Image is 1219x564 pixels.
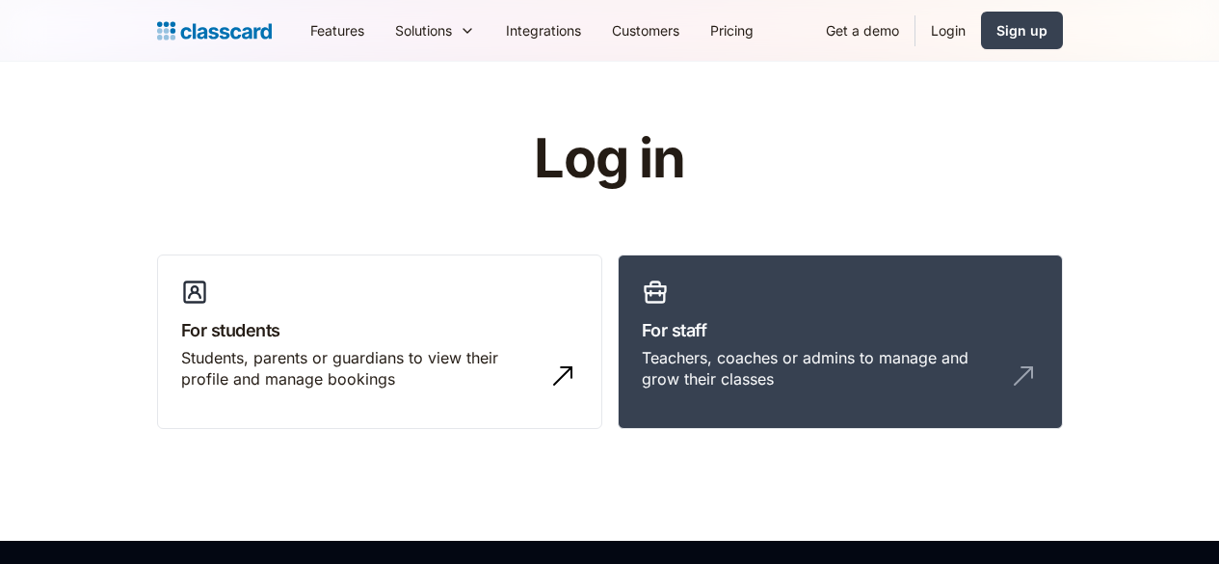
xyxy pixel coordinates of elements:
[642,317,1039,343] h3: For staff
[810,9,914,52] a: Get a demo
[642,347,1000,390] div: Teachers, coaches or admins to manage and grow their classes
[157,17,272,44] a: Logo
[181,347,540,390] div: Students, parents or guardians to view their profile and manage bookings
[395,20,452,40] div: Solutions
[695,9,769,52] a: Pricing
[996,20,1047,40] div: Sign up
[380,9,490,52] div: Solutions
[295,9,380,52] a: Features
[157,255,602,430] a: For studentsStudents, parents or guardians to view their profile and manage bookings
[490,9,596,52] a: Integrations
[181,317,578,343] h3: For students
[596,9,695,52] a: Customers
[915,9,981,52] a: Login
[618,255,1063,430] a: For staffTeachers, coaches or admins to manage and grow their classes
[981,12,1063,49] a: Sign up
[304,129,915,189] h1: Log in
